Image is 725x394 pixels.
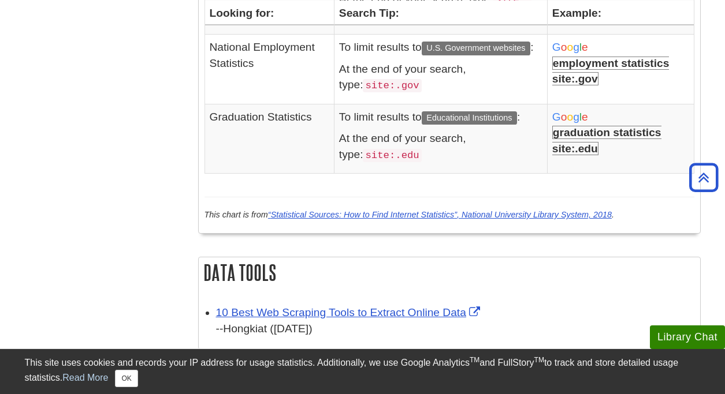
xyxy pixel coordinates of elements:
[268,210,612,219] a: Statistical Sources: How to Find Internet Statistics, National University Library System, 2018
[339,130,542,163] p: At the end of your search, type:
[685,170,722,185] a: Back to Top
[582,41,588,53] span: e
[422,111,517,125] span: Educational Institutions
[552,57,670,85] b: employment statistics site:.gov
[579,41,582,53] span: l
[216,321,694,337] div: --Hongkiat ([DATE])
[567,111,573,123] span: o
[216,306,483,318] a: Link opens in new window
[582,111,588,123] span: e
[573,41,579,53] span: g
[339,109,542,125] p: To limit results to :
[552,41,561,53] span: G
[552,126,661,155] b: graduation statistics site:.edu
[573,111,579,123] span: g
[199,257,700,288] h2: DATA Tools
[205,104,334,174] td: Graduation Statistics
[339,61,542,93] p: At the end of your search, type:
[552,111,561,123] span: G
[62,373,108,382] a: Read More
[579,111,582,123] span: l
[470,356,479,364] sup: TM
[339,39,542,55] p: To limit results to :
[363,149,421,162] code: site:.edu
[363,79,421,92] code: site:.gov
[567,41,573,53] span: o
[268,210,457,219] q: Statistical Sources: How to Find Internet Statistics
[422,42,530,55] span: U.S. Government websites
[650,325,725,349] button: Library Chat
[534,356,544,364] sup: TM
[205,35,334,104] td: National Employment Statistics
[561,111,567,123] span: o
[115,370,137,387] button: Close
[205,209,694,222] p: This chart is from .
[25,356,701,387] div: This site uses cookies and records your IP address for usage statistics. Additionally, we use Goo...
[561,41,567,53] span: o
